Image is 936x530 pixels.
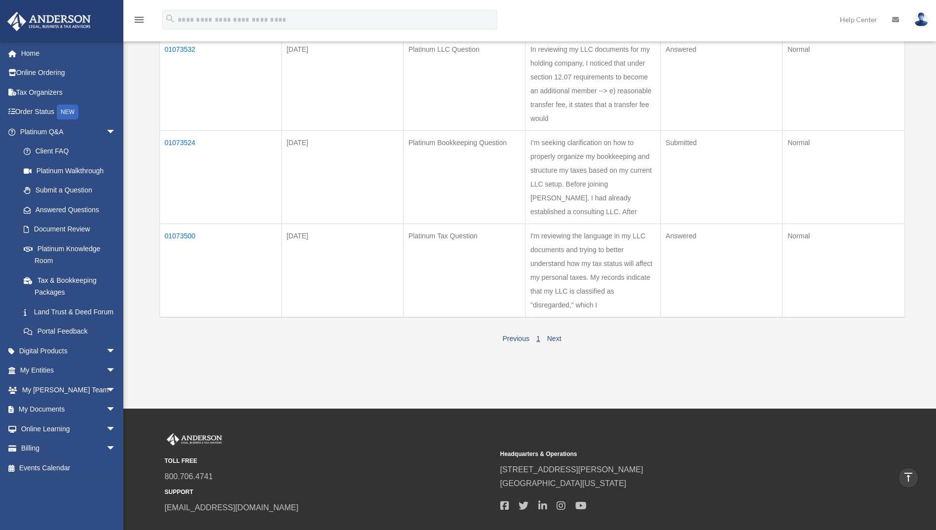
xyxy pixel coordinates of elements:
[914,12,929,27] img: User Pic
[783,224,904,317] td: Normal
[14,239,126,270] a: Platinum Knowledge Room
[14,161,126,181] a: Platinum Walkthrough
[7,400,131,419] a: My Documentsarrow_drop_down
[525,130,660,224] td: I’m seeking clarification on how to properly organize my bookkeeping and structure my taxes based...
[7,341,131,361] a: Digital Productsarrow_drop_down
[525,37,660,130] td: In reviewing my LLC documents for my holding company, I noticed that under section 12.07 requirem...
[7,458,131,478] a: Events Calendar
[502,335,529,342] a: Previous
[165,503,299,512] a: [EMAIL_ADDRESS][DOMAIN_NAME]
[133,17,145,26] a: menu
[500,449,829,459] small: Headquarters & Operations
[281,130,403,224] td: [DATE]
[14,322,126,341] a: Portal Feedback
[661,224,783,317] td: Answered
[7,380,131,400] a: My [PERSON_NAME] Teamarrow_drop_down
[7,102,131,122] a: Order StatusNEW
[106,380,126,400] span: arrow_drop_down
[106,419,126,439] span: arrow_drop_down
[14,302,126,322] a: Land Trust & Deed Forum
[106,361,126,381] span: arrow_drop_down
[661,37,783,130] td: Answered
[106,122,126,142] span: arrow_drop_down
[165,487,493,497] small: SUPPORT
[14,181,126,200] a: Submit a Question
[4,12,94,31] img: Anderson Advisors Platinum Portal
[165,433,224,446] img: Anderson Advisors Platinum Portal
[165,13,176,24] i: search
[159,224,281,317] td: 01073500
[281,224,403,317] td: [DATE]
[525,224,660,317] td: I'm reviewing the language in my LLC documents and trying to better understand how my tax status ...
[7,43,131,63] a: Home
[106,400,126,420] span: arrow_drop_down
[14,270,126,302] a: Tax & Bookkeeping Packages
[403,130,525,224] td: Platinum Bookkeeping Question
[7,122,126,142] a: Platinum Q&Aarrow_drop_down
[403,37,525,130] td: Platinum LLC Question
[783,130,904,224] td: Normal
[7,361,131,380] a: My Entitiesarrow_drop_down
[547,335,562,342] a: Next
[281,37,403,130] td: [DATE]
[898,467,919,488] a: vertical_align_top
[661,130,783,224] td: Submitted
[7,419,131,439] a: Online Learningarrow_drop_down
[14,220,126,239] a: Document Review
[159,37,281,130] td: 01073532
[133,14,145,26] i: menu
[14,200,121,220] a: Answered Questions
[403,224,525,317] td: Platinum Tax Question
[7,63,131,83] a: Online Ordering
[7,82,131,102] a: Tax Organizers
[902,471,914,483] i: vertical_align_top
[500,479,627,488] a: [GEOGRAPHIC_DATA][US_STATE]
[7,439,131,458] a: Billingarrow_drop_down
[14,142,126,161] a: Client FAQ
[783,37,904,130] td: Normal
[165,472,213,481] a: 800.706.4741
[159,130,281,224] td: 01073524
[106,341,126,361] span: arrow_drop_down
[500,465,643,474] a: [STREET_ADDRESS][PERSON_NAME]
[165,456,493,466] small: TOLL FREE
[106,439,126,459] span: arrow_drop_down
[536,335,540,342] a: 1
[57,105,78,119] div: NEW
